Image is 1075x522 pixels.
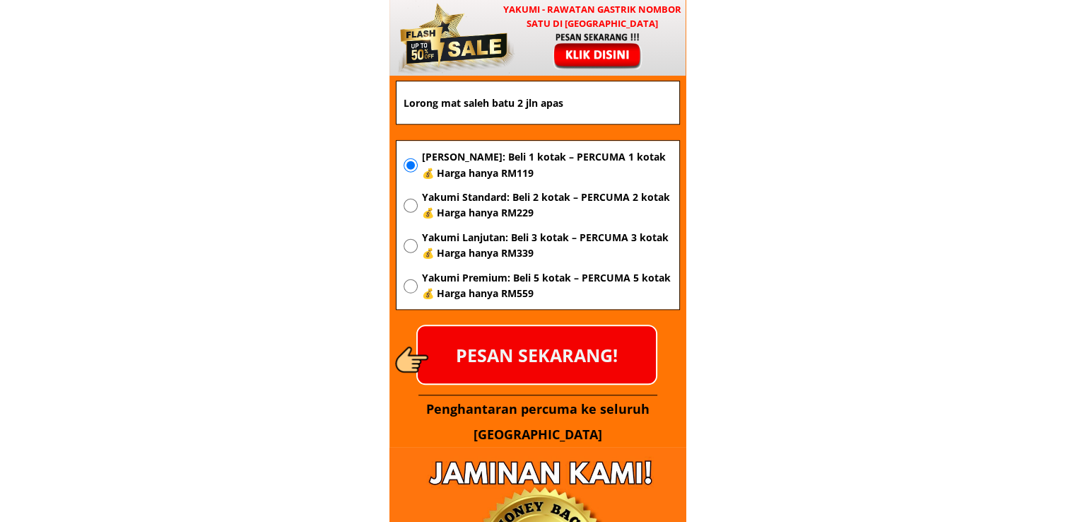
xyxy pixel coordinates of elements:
input: Alamat [400,81,676,124]
span: [PERSON_NAME]: Beli 1 kotak – PERCUMA 1 kotak 💰 Harga hanya RM119 [421,149,671,181]
h3: YAKUMI - Rawatan Gastrik Nombor Satu di [GEOGRAPHIC_DATA] [500,2,685,32]
span: Yakumi Premium: Beli 5 kotak – PERCUMA 5 kotak 💰 Harga hanya RM559 [421,270,671,302]
span: Yakumi Lanjutan: Beli 3 kotak – PERCUMA 3 kotak 💰 Harga hanya RM339 [421,230,671,262]
h3: Penghantaran percuma ke seluruh [GEOGRAPHIC_DATA] Semak kandungan barang sebelum menerima [389,396,686,472]
span: Yakumi Standard: Beli 2 kotak – PERCUMA 2 kotak 💰 Harga hanya RM229 [421,190,671,221]
p: PESAN SEKARANG! [418,326,656,383]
